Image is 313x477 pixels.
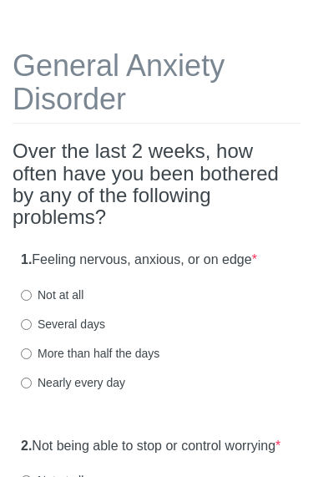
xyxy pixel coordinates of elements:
input: More than half the days [21,349,32,360]
input: Not at all [21,291,32,302]
label: More than half the days [21,346,159,363]
label: Feeling nervous, anxious, or on edge [21,251,257,271]
label: Several days [21,317,105,333]
label: Not at all [21,287,83,304]
strong: 1. [21,253,32,267]
label: Not being able to stop or control worrying [21,438,280,457]
input: Several days [21,320,32,331]
input: Nearly every day [21,378,32,389]
h1: General Anxiety Disorder [13,50,300,124]
label: Nearly every day [21,375,125,392]
h2: Over the last 2 weeks, how often have you been bothered by any of the following problems? [13,141,300,230]
strong: 2. [21,439,32,454]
